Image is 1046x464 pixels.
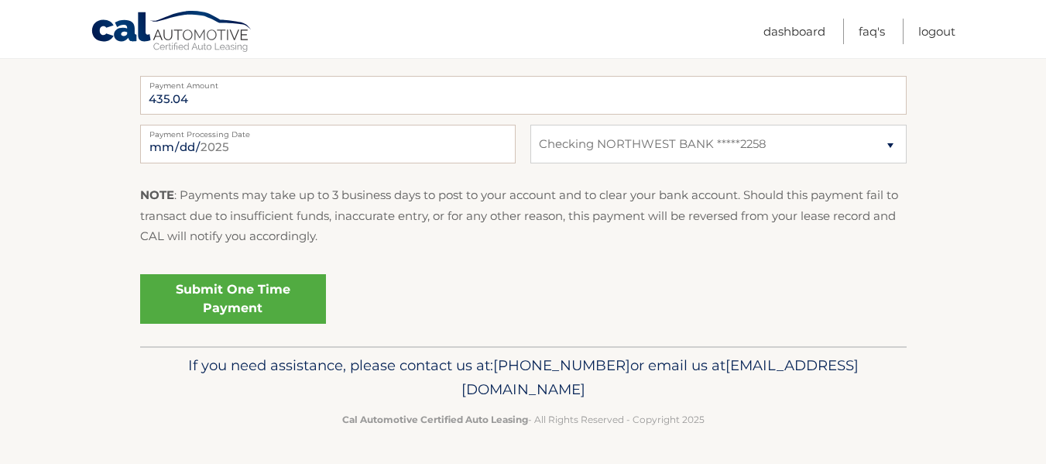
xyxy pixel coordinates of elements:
[140,76,907,115] input: Payment Amount
[150,353,897,403] p: If you need assistance, please contact us at: or email us at
[859,19,885,44] a: FAQ's
[140,185,907,246] p: : Payments may take up to 3 business days to post to your account and to clear your bank account....
[493,356,630,374] span: [PHONE_NUMBER]
[91,10,253,55] a: Cal Automotive
[763,19,825,44] a: Dashboard
[918,19,955,44] a: Logout
[150,411,897,428] p: - All Rights Reserved - Copyright 2025
[140,274,326,324] a: Submit One Time Payment
[140,125,516,137] label: Payment Processing Date
[140,76,907,88] label: Payment Amount
[140,125,516,163] input: Payment Date
[342,414,528,425] strong: Cal Automotive Certified Auto Leasing
[140,187,174,202] strong: NOTE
